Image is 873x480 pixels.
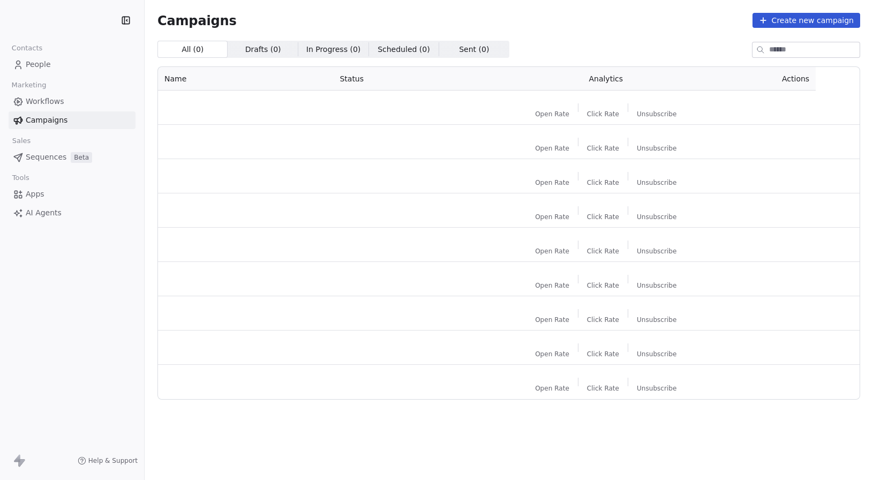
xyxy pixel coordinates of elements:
[493,67,719,91] th: Analytics
[7,133,35,149] span: Sales
[587,144,619,153] span: Click Rate
[9,93,136,110] a: Workflows
[535,247,569,256] span: Open Rate
[637,281,676,290] span: Unsubscribe
[535,316,569,324] span: Open Rate
[245,44,281,55] span: Drafts ( 0 )
[587,384,619,393] span: Click Rate
[157,13,237,28] span: Campaigns
[587,178,619,187] span: Click Rate
[637,384,676,393] span: Unsubscribe
[535,213,569,221] span: Open Rate
[88,456,138,465] span: Help & Support
[587,350,619,358] span: Click Rate
[587,110,619,118] span: Click Rate
[9,56,136,73] a: People
[637,316,676,324] span: Unsubscribe
[333,67,493,91] th: Status
[535,110,569,118] span: Open Rate
[535,281,569,290] span: Open Rate
[26,115,67,126] span: Campaigns
[9,204,136,222] a: AI Agents
[26,189,44,200] span: Apps
[587,213,619,221] span: Click Rate
[752,13,860,28] button: Create new campaign
[535,144,569,153] span: Open Rate
[637,350,676,358] span: Unsubscribe
[78,456,138,465] a: Help & Support
[26,96,64,107] span: Workflows
[9,111,136,129] a: Campaigns
[719,67,816,91] th: Actions
[637,213,676,221] span: Unsubscribe
[637,178,676,187] span: Unsubscribe
[71,152,92,163] span: Beta
[7,170,34,186] span: Tools
[7,77,51,93] span: Marketing
[535,384,569,393] span: Open Rate
[158,67,333,91] th: Name
[26,207,62,219] span: AI Agents
[587,281,619,290] span: Click Rate
[587,247,619,256] span: Click Rate
[535,350,569,358] span: Open Rate
[9,185,136,203] a: Apps
[378,44,430,55] span: Scheduled ( 0 )
[7,40,47,56] span: Contacts
[637,110,676,118] span: Unsubscribe
[587,316,619,324] span: Click Rate
[535,178,569,187] span: Open Rate
[306,44,361,55] span: In Progress ( 0 )
[26,59,51,70] span: People
[459,44,489,55] span: Sent ( 0 )
[637,144,676,153] span: Unsubscribe
[9,148,136,166] a: SequencesBeta
[26,152,66,163] span: Sequences
[637,247,676,256] span: Unsubscribe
